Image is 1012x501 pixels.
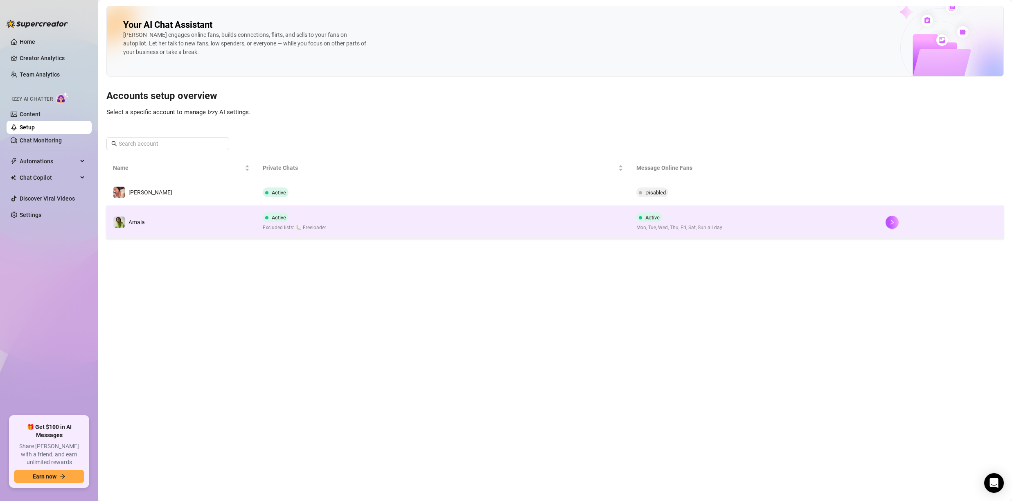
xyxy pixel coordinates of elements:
th: Private Chats [256,157,630,179]
span: [PERSON_NAME] [128,189,172,196]
th: Name [106,157,256,179]
span: Active [272,190,286,196]
span: Active [645,214,660,221]
span: Name [113,163,243,172]
span: Amaia [128,219,145,226]
h2: Your AI Chat Assistant [123,19,212,31]
span: 🎁 Get $100 in AI Messages [14,423,84,439]
span: Share [PERSON_NAME] with a friend, and earn unlimited rewards [14,442,84,467]
span: arrow-right [60,474,65,479]
img: Chat Copilot [11,175,16,181]
a: Chat Monitoring [20,137,62,144]
span: search [111,141,117,147]
img: Taylor [113,187,125,198]
span: Disabled [645,190,666,196]
span: Select a specific account to manage Izzy AI settings. [106,108,250,116]
button: Earn nowarrow-right [14,470,84,483]
h3: Accounts setup overview [106,90,1004,103]
span: thunderbolt [11,158,17,165]
button: right [886,216,899,229]
img: Amaia [113,217,125,228]
span: Izzy AI Chatter [11,95,53,103]
a: Discover Viral Videos [20,195,75,202]
div: Open Intercom Messenger [984,473,1004,493]
span: Active [272,214,286,221]
a: Home [20,38,35,45]
a: Setup [20,124,35,131]
a: Content [20,111,41,117]
a: Team Analytics [20,71,60,78]
span: Earn now [33,473,56,480]
span: Private Chats [263,163,617,172]
span: Excluded lists: 🐛 Freeloader [263,224,326,232]
input: Search account [119,139,218,148]
div: [PERSON_NAME] engages online fans, builds connections, flirts, and sells to your fans on autopilo... [123,31,369,56]
img: AI Chatter [56,92,69,104]
a: Creator Analytics [20,52,85,65]
span: Chat Copilot [20,171,78,184]
span: Mon, Tue, Wed, Thu, Fri, Sat, Sun all day [636,224,722,232]
img: logo-BBDzfeDw.svg [7,20,68,28]
a: Settings [20,212,41,218]
span: Automations [20,155,78,168]
th: Message Online Fans [630,157,879,179]
span: right [889,219,895,225]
